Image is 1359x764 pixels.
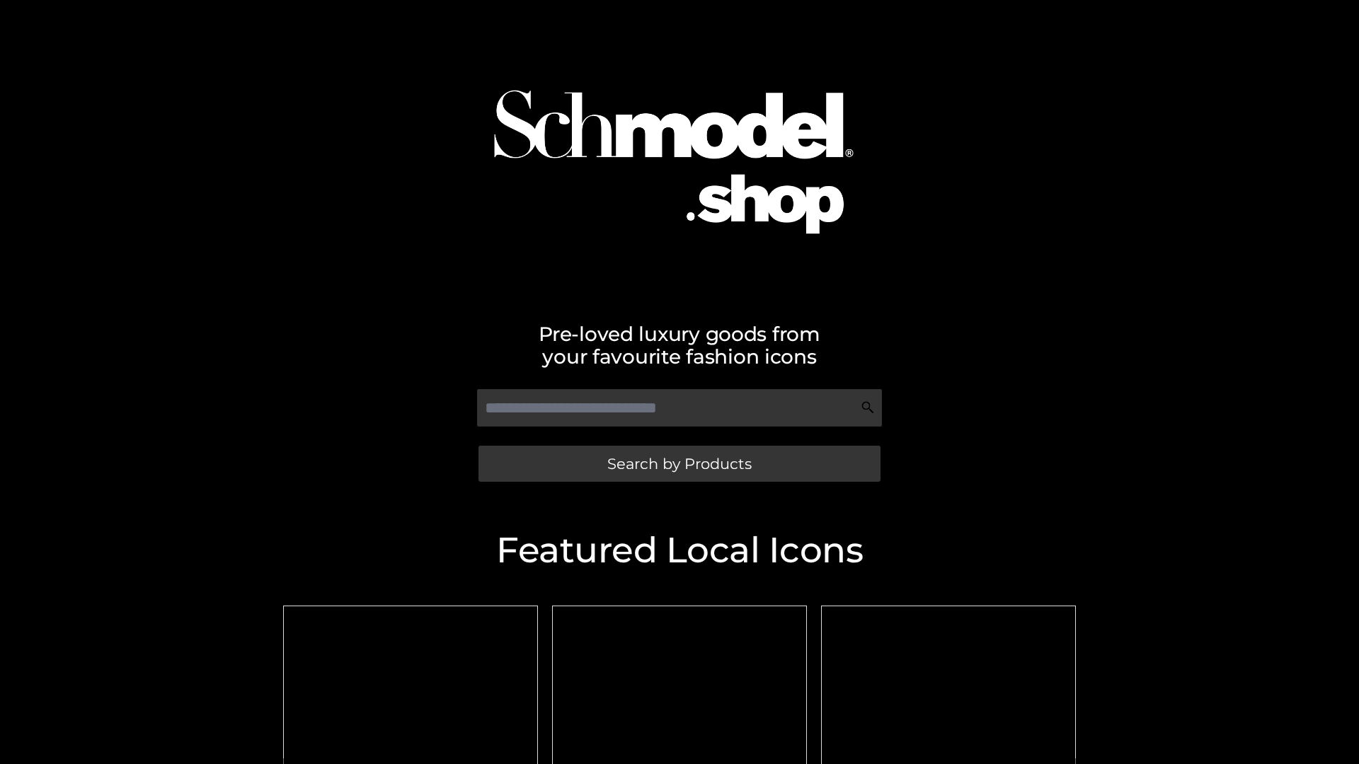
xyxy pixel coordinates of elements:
h2: Pre-loved luxury goods from your favourite fashion icons [276,323,1083,368]
img: Search Icon [861,400,875,415]
a: Search by Products [478,446,881,482]
span: Search by Products [607,456,752,471]
h2: Featured Local Icons​ [276,533,1083,568]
